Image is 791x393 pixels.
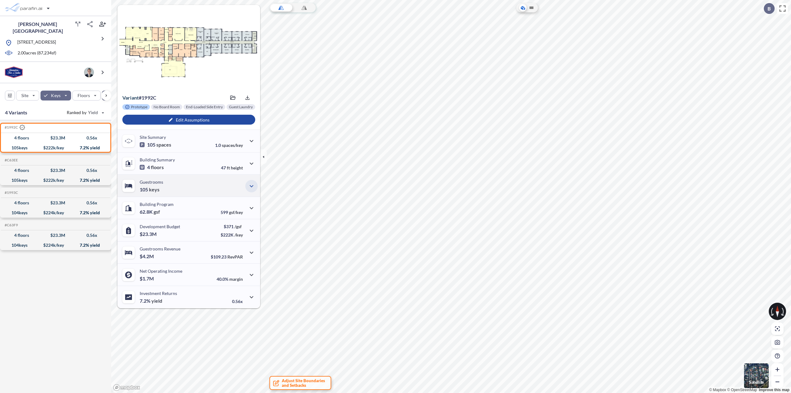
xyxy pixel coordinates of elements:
p: 62.8K [140,209,160,215]
p: Guestrooms Revenue [140,246,180,251]
button: Keys [40,91,71,100]
p: Keys [51,92,60,99]
p: 0.56x [232,299,243,304]
p: Guest Laundry [229,105,253,109]
img: Switcher Image [744,363,769,388]
p: Edit Assumptions [176,117,209,122]
p: Satellite [749,380,764,385]
p: Building Program [140,202,174,207]
span: height [231,165,243,170]
p: Net Operating Income [140,268,182,274]
p: 105 [140,142,171,148]
span: margin [229,276,243,282]
p: 47 [221,165,243,170]
p: $4.2M [140,253,155,259]
p: # 1992c [122,95,156,101]
p: $371 [221,224,243,229]
h5: #1993C [3,190,18,195]
button: Switcher ImageSatellite [744,363,769,388]
p: Investment Returns [140,291,177,296]
button: Adjust Site Boundariesand Setbacks [269,376,331,390]
button: Edit Assumptions [122,115,255,125]
p: 2.00 acres ( 87,234 sf) [18,50,56,57]
span: spaces/key [222,143,243,148]
span: /gsf [235,224,242,229]
span: ft [227,165,230,170]
img: user logo [84,67,94,77]
span: RevPAR [227,254,243,259]
a: Improve this map [759,388,789,392]
p: Development Budget [140,224,180,229]
p: End-Loaded Side Entry [186,105,223,109]
span: Adjust Site Boundaries and Setbacks [282,378,325,388]
p: Guestrooms [140,179,163,185]
p: 105 [140,186,159,193]
h5: #C63EE [3,158,18,162]
p: 4 Variants [5,109,27,116]
button: Floors [72,91,101,100]
span: /key [235,232,243,237]
span: Variant [122,95,139,100]
span: spaces [156,142,171,148]
button: Ranked by Yield [62,108,108,117]
h5: #1992C [3,125,25,130]
p: 40.0% [217,276,243,282]
span: keys [149,186,159,193]
h5: #C63F9 [3,223,18,227]
p: B [768,6,771,11]
p: 599 [221,210,243,215]
p: $1.7M [140,276,155,282]
span: floors [151,164,164,170]
p: Prototype [131,105,147,109]
p: $222K [221,232,243,237]
span: gsf [154,209,160,215]
button: Site [16,91,39,100]
p: Floors [78,92,90,99]
p: Building Summary [140,157,175,162]
p: $109.23 [211,254,243,259]
p: $23.3M [140,231,158,237]
img: BrandImage [5,66,23,78]
button: Aerial View [519,4,527,11]
span: yield [151,298,162,304]
span: gsf/key [229,210,243,215]
p: 1.0 [215,143,243,148]
p: Site Summary [140,135,166,140]
p: No Board Room [154,105,180,109]
p: [PERSON_NAME][GEOGRAPHIC_DATA] [5,21,70,34]
p: 7.2% [140,298,162,304]
a: OpenStreetMap [727,388,757,392]
a: Mapbox [709,388,726,392]
p: [STREET_ADDRESS] [17,39,56,47]
p: Site [21,92,28,99]
a: Mapbox homepage [113,384,140,391]
p: 4 [140,164,164,170]
button: Site Plan [528,4,535,11]
span: Yield [88,109,98,116]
